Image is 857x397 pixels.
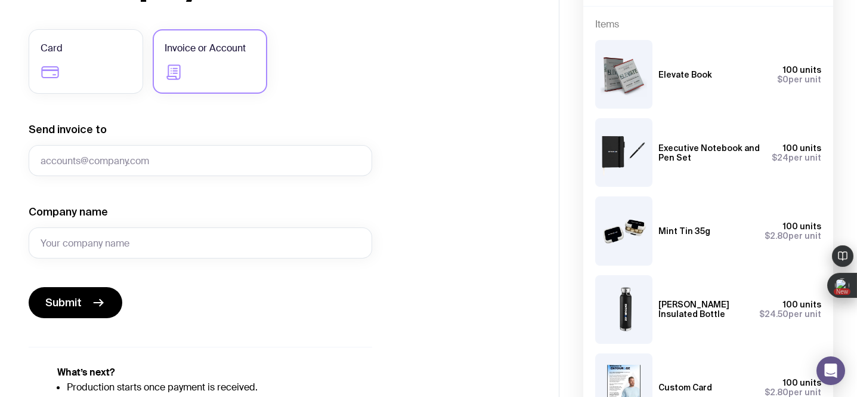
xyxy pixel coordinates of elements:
span: 100 units [783,143,821,153]
span: $24 [772,153,788,162]
div: Open Intercom Messenger [816,356,845,385]
span: 100 units [783,378,821,387]
h4: Items [595,19,821,30]
input: accounts@company.com [29,145,372,176]
span: $2.80 [765,387,788,397]
h3: Elevate Book [658,70,712,79]
h3: Executive Notebook and Pen Set [658,143,762,162]
span: per unit [765,231,821,241]
label: Company name [29,205,108,219]
span: 100 units [783,65,821,75]
span: $24.50 [759,309,788,319]
h5: What’s next? [57,367,372,378]
span: $2.80 [765,231,788,241]
span: per unit [759,309,821,319]
span: Card [41,41,63,56]
h3: [PERSON_NAME] Insulated Bottle [658,300,750,319]
span: 100 units [783,300,821,309]
span: 100 units [783,221,821,231]
h3: Custom Card [658,383,712,392]
span: $0 [777,75,788,84]
span: Invoice or Account [165,41,246,56]
h3: Mint Tin 35g [658,226,710,236]
span: Submit [45,296,82,310]
span: per unit [765,387,821,397]
span: per unit [772,153,821,162]
button: Submit [29,287,122,318]
span: per unit [777,75,821,84]
input: Your company name [29,227,372,258]
li: Production starts once payment is received. [67,381,372,393]
label: Send invoice to [29,122,107,137]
